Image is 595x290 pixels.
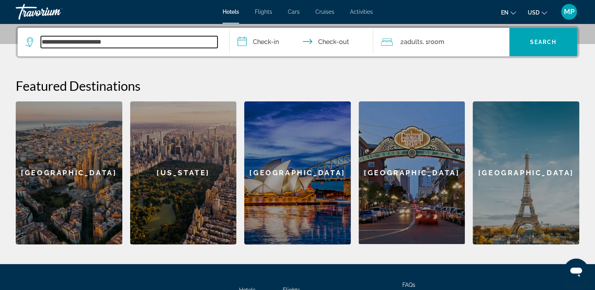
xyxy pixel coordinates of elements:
[528,9,540,16] span: USD
[315,9,334,15] a: Cruises
[18,28,577,56] div: Search widget
[359,101,465,244] div: [GEOGRAPHIC_DATA]
[509,28,577,56] button: Search
[16,2,94,22] a: Travorium
[16,101,122,244] a: [GEOGRAPHIC_DATA]
[428,38,444,46] span: Room
[559,4,579,20] button: User Menu
[422,37,444,48] span: , 1
[403,38,422,46] span: Adults
[130,101,237,244] a: [US_STATE]
[400,37,422,48] span: 2
[501,7,516,18] button: Change language
[528,7,547,18] button: Change currency
[223,9,239,15] a: Hotels
[564,259,589,284] iframe: Button to launch messaging window
[255,9,272,15] a: Flights
[402,282,415,288] a: FAQs
[530,39,557,45] span: Search
[230,28,374,56] button: Check in and out dates
[501,9,508,16] span: en
[16,78,579,94] h2: Featured Destinations
[373,28,509,56] button: Travelers: 2 adults, 0 children
[359,101,465,244] a: [GEOGRAPHIC_DATA]
[350,9,373,15] a: Activities
[244,101,351,244] a: [GEOGRAPHIC_DATA]
[288,9,300,15] a: Cars
[473,101,579,244] a: [GEOGRAPHIC_DATA]
[564,8,575,16] span: MP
